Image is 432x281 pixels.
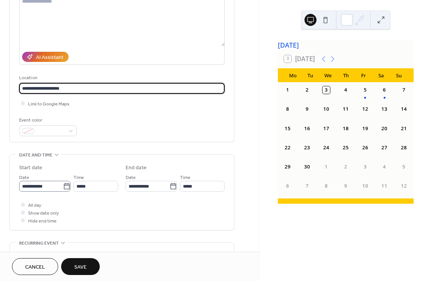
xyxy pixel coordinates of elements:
[355,68,372,83] div: Fr
[19,164,42,172] div: Start date
[126,164,147,172] div: End date
[342,86,349,94] div: 4
[319,68,337,83] div: We
[337,68,355,83] div: Th
[284,144,291,152] div: 22
[381,163,388,171] div: 4
[28,100,69,108] span: Link to Google Maps
[400,182,408,190] div: 12
[400,144,408,152] div: 28
[361,182,369,190] div: 10
[25,263,45,271] span: Cancel
[284,163,291,171] div: 29
[322,86,330,94] div: 3
[303,105,311,113] div: 9
[381,182,388,190] div: 11
[322,182,330,190] div: 8
[361,163,369,171] div: 3
[19,74,223,82] div: Location
[28,209,59,217] span: Show date only
[28,201,41,209] span: All day
[400,105,408,113] div: 14
[284,86,291,94] div: 1
[303,163,311,171] div: 30
[36,54,63,62] div: AI Assistant
[381,144,388,152] div: 27
[73,174,84,182] span: Time
[19,116,75,124] div: Event color
[284,182,291,190] div: 6
[342,105,349,113] div: 11
[126,174,136,182] span: Date
[12,258,58,275] button: Cancel
[361,125,369,132] div: 19
[361,105,369,113] div: 12
[19,151,52,159] span: Date and time
[22,52,69,62] button: AI Assistant
[381,125,388,132] div: 20
[284,125,291,132] div: 15
[381,105,388,113] div: 13
[322,144,330,152] div: 24
[400,86,408,94] div: 7
[361,86,369,94] div: 5
[381,86,388,94] div: 6
[61,258,100,275] button: Save
[372,68,390,83] div: Sa
[342,182,349,190] div: 9
[303,125,311,132] div: 16
[322,163,330,171] div: 1
[342,163,349,171] div: 2
[19,239,59,247] span: Recurring event
[322,105,330,113] div: 10
[301,68,319,83] div: Tu
[303,86,311,94] div: 2
[322,125,330,132] div: 17
[303,144,311,152] div: 23
[342,125,349,132] div: 18
[400,125,408,132] div: 21
[284,68,301,83] div: Mo
[74,263,87,271] span: Save
[390,68,408,83] div: Su
[400,163,408,171] div: 5
[303,182,311,190] div: 7
[19,174,29,182] span: Date
[361,144,369,152] div: 26
[180,174,190,182] span: Time
[342,144,349,152] div: 25
[28,217,57,225] span: Hide end time
[284,105,291,113] div: 8
[278,40,414,50] div: [DATE]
